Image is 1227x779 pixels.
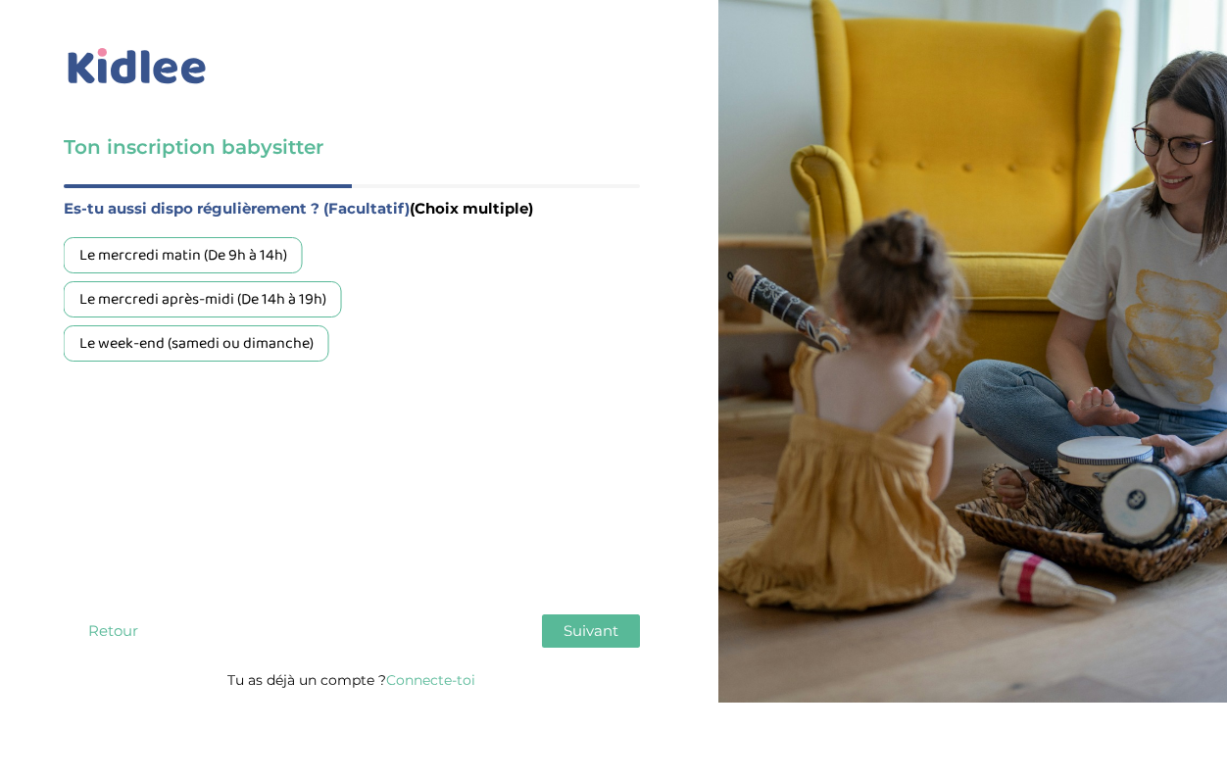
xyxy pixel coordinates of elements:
[410,199,533,218] span: (Choix multiple)
[386,671,475,689] a: Connecte-toi
[64,196,640,221] label: Es-tu aussi dispo régulièrement ? (Facultatif)
[64,667,640,693] p: Tu as déjà un compte ?
[64,614,162,648] button: Retour
[64,133,640,161] h3: Ton inscription babysitter
[64,44,211,89] img: logo_kidlee_bleu
[64,281,342,317] div: Le mercredi après-midi (De 14h à 19h)
[542,614,640,648] button: Suivant
[64,325,329,362] div: Le week-end (samedi ou dimanche)
[564,621,618,640] span: Suivant
[64,237,303,273] div: Le mercredi matin (De 9h à 14h)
